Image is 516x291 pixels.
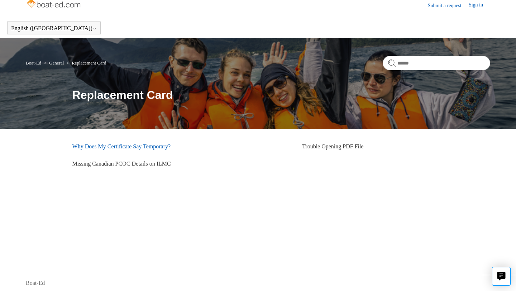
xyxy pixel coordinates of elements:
[469,1,490,10] a: Sign in
[72,161,171,167] a: Missing Canadian PCOC Details on ILMC
[26,60,43,66] li: Boat-Ed
[43,60,65,66] li: General
[65,60,106,66] li: Replacement Card
[72,60,106,66] a: Replacement Card
[49,60,64,66] a: General
[26,279,45,287] a: Boat-Ed
[11,25,97,32] button: English ([GEOGRAPHIC_DATA])
[302,143,363,149] a: Trouble Opening PDF File
[72,86,490,104] h1: Replacement Card
[72,143,171,149] a: Why Does My Certificate Say Temporary?
[428,2,469,9] a: Submit a request
[383,56,490,70] input: Search
[26,60,41,66] a: Boat-Ed
[492,267,511,286] button: Live chat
